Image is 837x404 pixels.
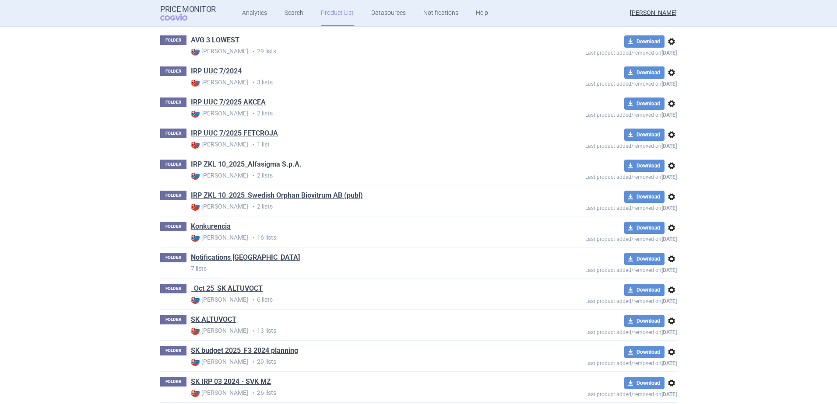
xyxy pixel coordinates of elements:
[624,253,665,265] button: Download
[160,191,186,200] p: FOLDER
[624,98,665,110] button: Download
[160,346,186,355] p: FOLDER
[191,388,248,397] strong: [PERSON_NAME]
[624,377,665,389] button: Download
[191,284,263,293] a: _Oct 25_SK ALTUVOCT
[624,315,665,327] button: Download
[191,315,236,324] a: SK ALTUVOCT
[248,202,257,211] i: •
[160,315,186,324] p: FOLDER
[191,47,200,56] img: SK
[522,48,677,56] p: Last product added/removed on
[661,360,677,366] strong: [DATE]
[191,171,200,180] img: SK
[160,160,186,169] p: FOLDER
[191,47,248,56] strong: [PERSON_NAME]
[624,129,665,141] button: Download
[191,222,231,231] a: Konkurencia
[522,79,677,87] p: Last product added/removed on
[661,267,677,273] strong: [DATE]
[661,112,677,118] strong: [DATE]
[191,109,522,118] p: 2 lists
[191,284,263,295] h1: _Oct 25_SK ALTUVOCT
[522,327,677,335] p: Last product added/removed on
[191,357,248,366] strong: [PERSON_NAME]
[191,98,266,107] a: IRP UUC 7/2025 AKCEA
[191,346,298,355] a: SK budget 2025_F3 2024 planning
[191,388,200,397] img: SK
[160,35,186,45] p: FOLDER
[624,160,665,172] button: Download
[191,326,522,335] p: 13 lists
[191,202,522,211] p: 2 lists
[191,47,522,56] p: 29 lists
[624,191,665,203] button: Download
[661,236,677,242] strong: [DATE]
[191,171,248,180] strong: [PERSON_NAME]
[191,295,248,304] strong: [PERSON_NAME]
[661,298,677,304] strong: [DATE]
[191,253,300,262] a: Notifications [GEOGRAPHIC_DATA]
[191,346,298,357] h1: SK budget 2025_F3 2024 planning
[191,295,200,304] img: SK
[191,295,522,304] p: 6 lists
[624,284,665,296] button: Download
[248,171,257,180] i: •
[191,264,522,273] p: 7 lists
[160,98,186,107] p: FOLDER
[661,205,677,211] strong: [DATE]
[522,265,677,273] p: Last product added/removed on
[191,222,231,233] h1: Konkurencia
[160,377,186,387] p: FOLDER
[191,160,302,171] h1: IRP ZKL 10_2025_Alfasigma S.p.A.
[248,389,257,397] i: •
[191,315,236,326] h1: SK ALTUVOCT
[661,174,677,180] strong: [DATE]
[191,109,248,118] strong: [PERSON_NAME]
[522,358,677,366] p: Last product added/removed on
[191,253,300,264] h1: Notifications Europe
[248,327,257,335] i: •
[522,389,677,397] p: Last product added/removed on
[624,66,665,79] button: Download
[191,78,522,87] p: 3 lists
[522,203,677,211] p: Last product added/removed on
[522,296,677,304] p: Last product added/removed on
[248,109,257,118] i: •
[191,35,239,47] h1: AVG 3 LOWEST
[160,253,186,262] p: FOLDER
[160,5,216,21] a: Price MonitorCOGVIO
[191,233,248,242] strong: [PERSON_NAME]
[160,222,186,231] p: FOLDER
[191,129,278,138] a: IRP UUC 7/2025 FETCROJA
[191,140,200,149] img: SK
[191,326,200,335] img: SK
[191,233,522,242] p: 16 lists
[191,326,248,335] strong: [PERSON_NAME]
[191,202,248,211] strong: [PERSON_NAME]
[191,202,200,211] img: SK
[191,78,200,87] img: SK
[191,357,522,366] p: 29 lists
[191,140,248,149] strong: [PERSON_NAME]
[160,284,186,293] p: FOLDER
[661,391,677,397] strong: [DATE]
[248,47,257,56] i: •
[191,171,522,180] p: 2 lists
[248,140,257,149] i: •
[248,78,257,87] i: •
[191,191,363,200] a: IRP ZKL 10_2025_Swedish Orphan Biovitrum AB (publ)
[624,35,665,48] button: Download
[624,346,665,358] button: Download
[191,35,239,45] a: AVG 3 LOWEST
[624,222,665,234] button: Download
[191,98,266,109] h1: IRP UUC 7/2025 AKCEA
[248,358,257,366] i: •
[191,66,242,76] a: IRP UUC 7/2024
[191,388,522,397] p: 26 lists
[160,66,186,76] p: FOLDER
[191,78,248,87] strong: [PERSON_NAME]
[661,143,677,149] strong: [DATE]
[248,296,257,304] i: •
[160,14,200,21] span: COGVIO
